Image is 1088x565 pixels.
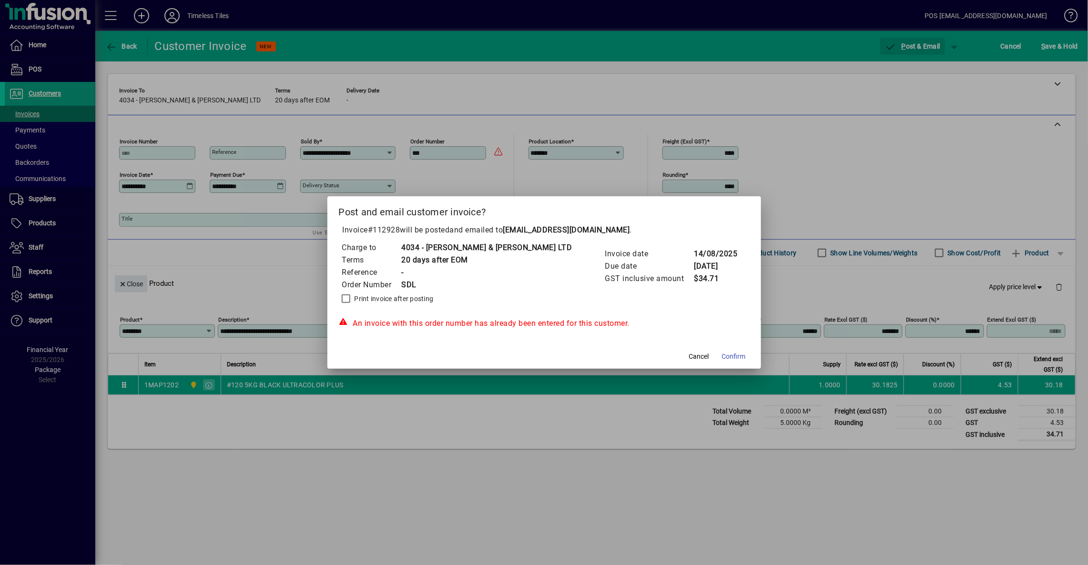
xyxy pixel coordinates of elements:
button: Confirm [718,348,750,365]
p: Invoice will be posted . [339,224,750,236]
div: An invoice with this order number has already been entered for this customer. [339,318,750,329]
label: Print invoice after posting [353,294,434,303]
span: Cancel [689,352,709,362]
td: 14/08/2025 [694,248,738,260]
td: Due date [605,260,694,272]
b: [EMAIL_ADDRESS][DOMAIN_NAME] [503,225,630,234]
td: Reference [342,266,401,279]
span: Confirm [722,352,746,362]
td: $34.71 [694,272,738,285]
span: #112928 [368,225,400,234]
td: Invoice date [605,248,694,260]
td: 20 days after EOM [401,254,572,266]
button: Cancel [684,348,714,365]
td: 4034 - [PERSON_NAME] & [PERSON_NAME] LTD [401,242,572,254]
td: Order Number [342,279,401,291]
td: Charge to [342,242,401,254]
span: and emailed to [450,225,630,234]
td: GST inclusive amount [605,272,694,285]
h2: Post and email customer invoice? [327,196,761,224]
td: Terms [342,254,401,266]
td: [DATE] [694,260,738,272]
td: - [401,266,572,279]
td: SDL [401,279,572,291]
